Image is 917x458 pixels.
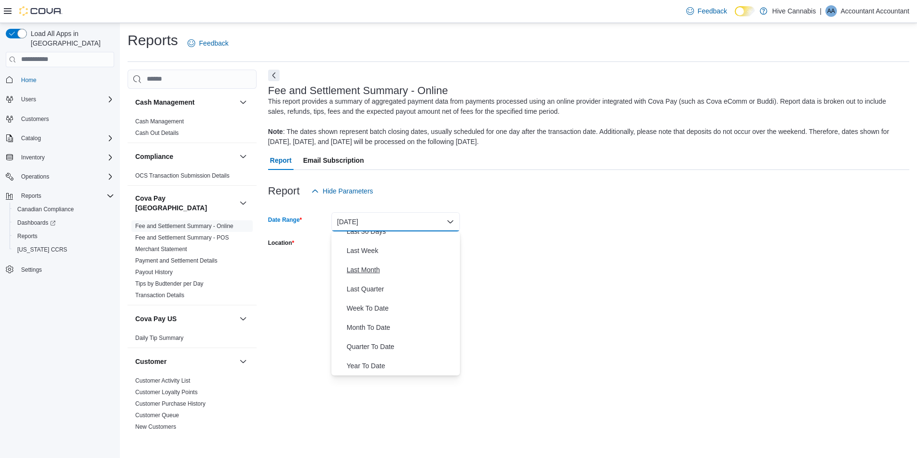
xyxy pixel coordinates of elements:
[135,172,230,179] a: OCS Transaction Submission Details
[135,246,187,253] a: Merchant Statement
[128,116,257,143] div: Cash Management
[135,152,235,161] button: Compliance
[347,245,456,256] span: Last Week
[268,70,280,81] button: Next
[13,204,114,215] span: Canadian Compliance
[303,151,364,170] span: Email Subscription
[135,411,179,419] span: Customer Queue
[270,151,292,170] span: Report
[2,170,118,183] button: Operations
[135,292,184,299] a: Transaction Details
[135,280,203,287] a: Tips by Budtender per Day
[2,112,118,126] button: Customers
[17,171,53,182] button: Operations
[237,356,249,367] button: Customer
[135,129,179,137] span: Cash Out Details
[17,219,56,227] span: Dashboards
[21,96,36,103] span: Users
[135,223,234,229] a: Fee and Settlement Summary - Online
[21,76,36,84] span: Home
[17,205,74,213] span: Canadian Compliance
[184,34,232,53] a: Feedback
[268,128,283,135] b: Note
[2,132,118,145] button: Catalog
[307,181,377,201] button: Hide Parameters
[820,5,822,17] p: |
[17,246,67,253] span: [US_STATE] CCRS
[19,6,62,16] img: Cova
[268,96,905,147] div: This report provides a summary of aggregated payment data from payments processed using an online...
[17,232,37,240] span: Reports
[135,377,190,384] a: Customer Activity List
[199,38,228,48] span: Feedback
[17,133,114,144] span: Catalog
[10,203,118,216] button: Canadian Compliance
[682,1,731,21] a: Feedback
[237,96,249,108] button: Cash Management
[17,113,114,125] span: Customers
[237,197,249,209] button: Cova Pay [GEOGRAPHIC_DATA]
[135,193,235,213] h3: Cova Pay [GEOGRAPHIC_DATA]
[135,314,176,324] h3: Cova Pay US
[237,313,249,325] button: Cova Pay US
[323,186,373,196] span: Hide Parameters
[268,85,448,96] h3: Fee and Settlement Summary - Online
[237,151,249,162] button: Compliance
[17,190,114,202] span: Reports
[135,314,235,324] button: Cova Pay US
[17,133,45,144] button: Catalog
[268,239,294,247] label: Location
[135,357,166,366] h3: Customer
[2,262,118,276] button: Settings
[128,31,178,50] h1: Reports
[13,244,71,255] a: [US_STATE] CCRS
[135,291,184,299] span: Transaction Details
[135,388,198,396] span: Customer Loyalty Points
[128,375,257,436] div: Customer
[128,170,257,185] div: Compliance
[135,130,179,136] a: Cash Out Details
[347,283,456,295] span: Last Quarter
[17,190,45,202] button: Reports
[268,216,302,224] label: Date Range
[735,6,755,16] input: Dark Mode
[135,357,235,366] button: Customer
[135,97,195,107] h3: Cash Management
[27,29,114,48] span: Load All Apps in [GEOGRAPHIC_DATA]
[2,73,118,87] button: Home
[21,134,41,142] span: Catalog
[135,234,229,241] a: Fee and Settlement Summary - POS
[347,341,456,352] span: Quarter To Date
[331,231,460,375] div: Select listbox
[135,334,184,342] span: Daily Tip Summary
[135,257,217,264] a: Payment and Settlement Details
[135,423,176,430] a: New Customers
[17,263,114,275] span: Settings
[827,5,835,17] span: AA
[347,302,456,314] span: Week To Date
[347,360,456,372] span: Year To Date
[772,5,816,17] p: Hive Cannabis
[21,154,45,161] span: Inventory
[17,152,114,163] span: Inventory
[6,69,114,301] nav: Complex example
[17,264,46,276] a: Settings
[135,335,184,341] a: Daily Tip Summary
[825,5,837,17] div: Accountant Accountant
[17,113,53,125] a: Customers
[268,185,300,197] h3: Report
[10,243,118,256] button: [US_STATE] CCRS
[13,230,41,242] a: Reports
[135,97,235,107] button: Cash Management
[347,322,456,333] span: Month To Date
[347,264,456,276] span: Last Month
[135,118,184,125] a: Cash Management
[128,332,257,348] div: Cova Pay US
[17,74,114,86] span: Home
